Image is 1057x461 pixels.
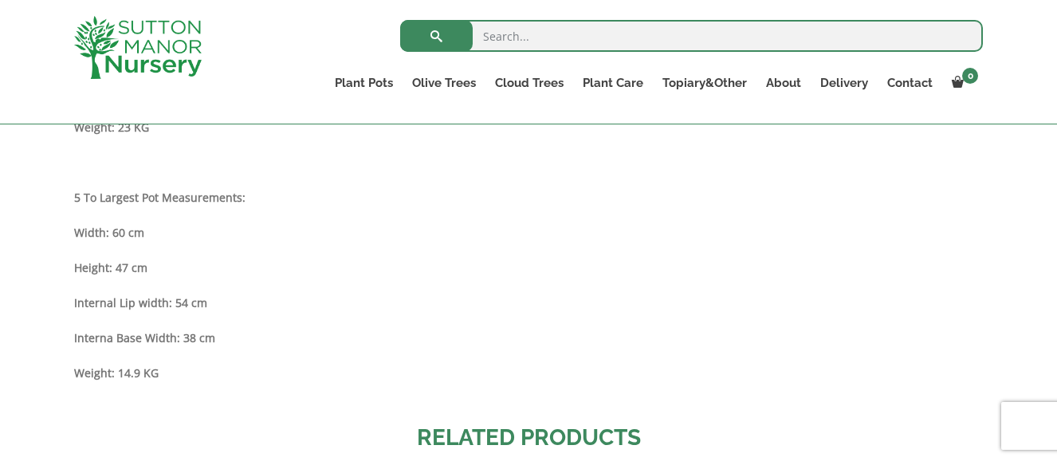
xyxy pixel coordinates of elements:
[811,72,878,94] a: Delivery
[74,120,149,135] strong: Weight: 23 KG
[400,20,983,52] input: Search...
[403,72,485,94] a: Olive Trees
[74,225,144,240] strong: Width: 60 cm
[74,330,215,345] strong: Interna Base Width: 38 cm
[74,421,983,455] h2: Related products
[573,72,653,94] a: Plant Care
[74,190,246,205] strong: 5 To Largest Pot Measurements:
[74,260,147,275] strong: Height: 47 cm
[74,295,207,310] strong: Internal Lip width: 54 cm
[942,72,983,94] a: 0
[653,72,756,94] a: Topiary&Other
[325,72,403,94] a: Plant Pots
[74,16,202,79] img: logo
[962,68,978,84] span: 0
[878,72,942,94] a: Contact
[74,365,159,380] strong: Weight: 14.9 KG
[756,72,811,94] a: About
[485,72,573,94] a: Cloud Trees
